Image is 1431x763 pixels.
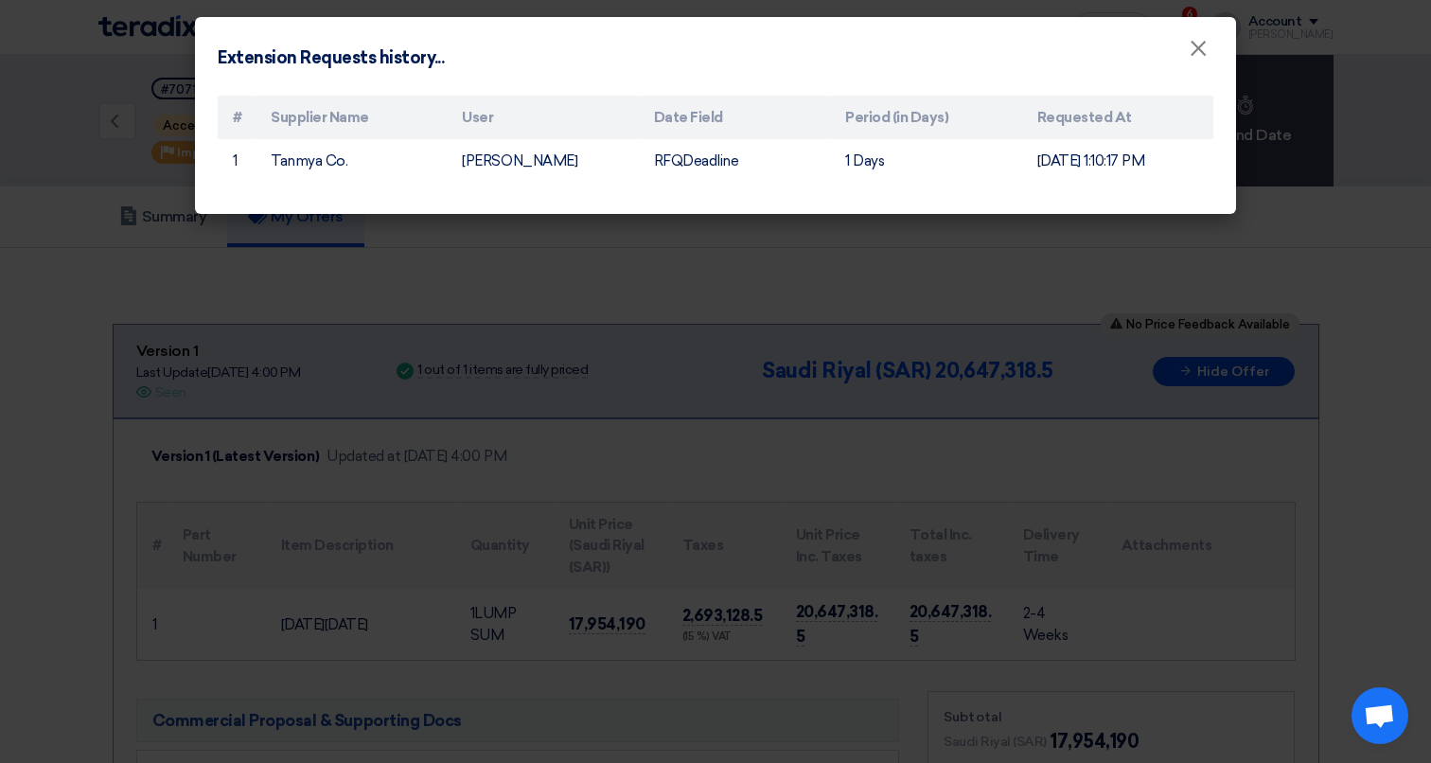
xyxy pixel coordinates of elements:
th: Requested At [1022,96,1213,140]
td: 1 Days [830,139,1021,184]
a: Open chat [1351,687,1408,744]
th: Date Field [639,96,830,140]
td: RFQDeadline [639,139,830,184]
td: 1 [218,139,256,184]
td: [PERSON_NAME] [447,139,638,184]
th: Period (in Days) [830,96,1021,140]
span: × [1189,34,1208,72]
th: Supplier Name [256,96,447,140]
h4: Extension Requests history... [218,45,444,71]
th: # [218,96,256,140]
button: Close [1174,30,1223,68]
td: Tanmya Co. [256,139,447,184]
th: User [447,96,638,140]
td: [DATE] 1:10:17 PM [1022,139,1213,184]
